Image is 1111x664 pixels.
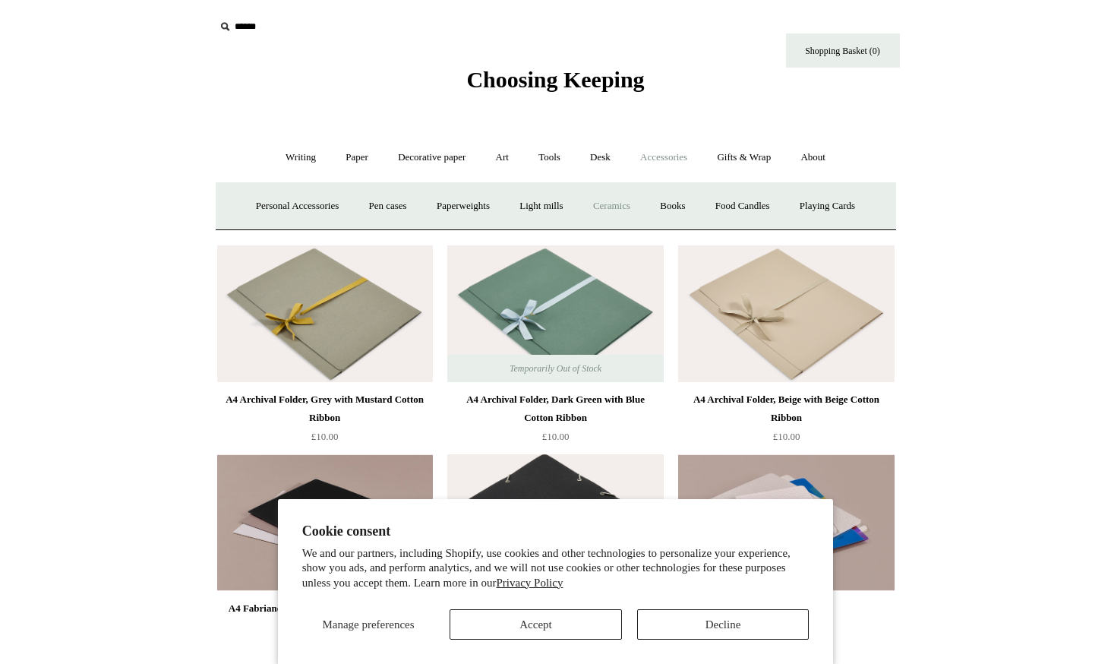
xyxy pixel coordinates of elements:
a: Decorative paper [384,138,479,178]
button: Manage preferences [302,609,435,640]
a: Art [482,138,522,178]
a: A4 Archival Folder, Beige with Beige Cotton Ribbon £10.00 [678,390,894,453]
a: About [787,138,839,178]
a: A4 Archival Folder, Dark Green with Blue Cotton Ribbon £10.00 [447,390,663,453]
a: Charcoal black "Chemise" portfolio folder with grey elastic Charcoal black "Chemise" portfolio fo... [447,454,663,591]
button: Accept [450,609,622,640]
a: Tools [525,138,574,178]
div: A4 Archival Folder, Grey with Mustard Cotton Ribbon [221,390,429,427]
img: Charcoal black "Chemise" portfolio folder with grey elastic [447,454,663,591]
a: Shopping Basket (0) [786,33,900,68]
img: A4 Archival Folder, Beige with Beige Cotton Ribbon [678,245,894,382]
a: A4 Archival Folder, Grey with Mustard Cotton Ribbon A4 Archival Folder, Grey with Mustard Cotton ... [217,245,433,382]
h2: Cookie consent [302,523,810,539]
a: Writing [272,138,330,178]
a: Food Candles [702,186,784,226]
img: A4 Archival Folder, Dark Green with Blue Cotton Ribbon [447,245,663,382]
span: Manage preferences [322,618,414,631]
a: Desk [576,138,624,178]
span: Temporarily Out of Stock [494,355,617,382]
img: A4 Fabriano Murillo presentation folder [217,454,433,591]
img: A4 Archival Folder, Grey with Mustard Cotton Ribbon [217,245,433,382]
a: Pen cases [355,186,420,226]
span: £10.00 [542,431,570,442]
a: A4 Fabriano Murillo presentation folder A4 Fabriano Murillo presentation folder [217,454,433,591]
a: Choosing Keeping [466,79,644,90]
div: A4 Archival Folder, Dark Green with Blue Cotton Ribbon [451,390,659,427]
div: A4 Fabriano [PERSON_NAME] presentation folder [221,599,429,636]
div: A4 Archival Folder, Beige with Beige Cotton Ribbon [682,390,890,427]
a: A4 Archival Folder, Dark Green with Blue Cotton Ribbon A4 Archival Folder, Dark Green with Blue C... [447,245,663,382]
img: Atoma Refills [678,454,894,591]
a: Gifts & Wrap [703,138,784,178]
a: Paper [332,138,382,178]
span: £10.00 [311,431,339,442]
a: Books [646,186,699,226]
a: Atoma Refills Atoma Refills [678,454,894,591]
a: Paperweights [423,186,503,226]
button: Decline [637,609,810,640]
a: Accessories [627,138,701,178]
a: Personal Accessories [242,186,352,226]
span: Choosing Keeping [466,67,644,92]
span: £10.00 [773,431,800,442]
a: Ceramics [579,186,644,226]
a: Light mills [506,186,576,226]
a: Playing Cards [786,186,869,226]
p: We and our partners, including Shopify, use cookies and other technologies to personalize your ex... [302,546,810,591]
a: A4 Fabriano [PERSON_NAME] presentation folder £10.00 [217,599,433,662]
a: A4 Archival Folder, Grey with Mustard Cotton Ribbon £10.00 [217,390,433,453]
a: Privacy Policy [497,577,563,589]
a: A4 Archival Folder, Beige with Beige Cotton Ribbon A4 Archival Folder, Beige with Beige Cotton Ri... [678,245,894,382]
